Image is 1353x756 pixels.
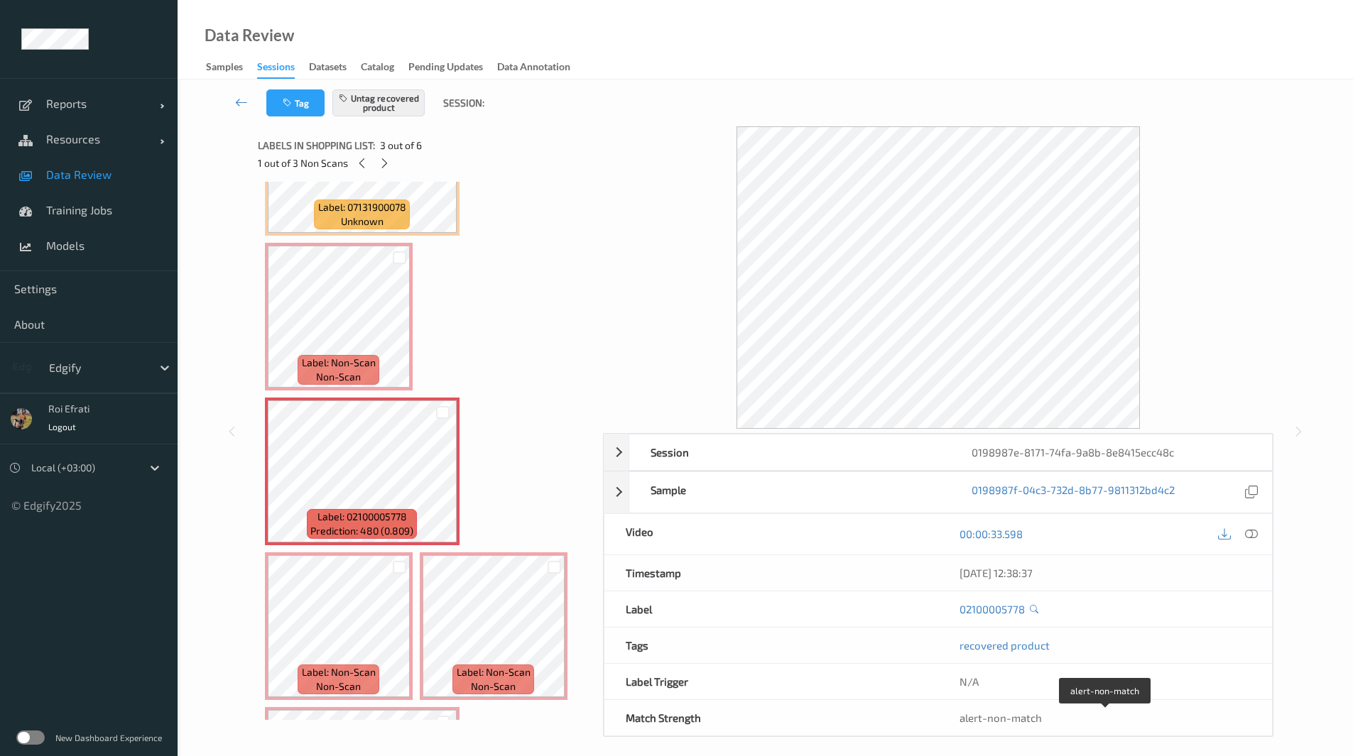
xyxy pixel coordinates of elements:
[258,138,375,153] span: Labels in shopping list:
[206,57,257,77] a: Samples
[629,472,950,513] div: Sample
[316,679,361,694] span: non-scan
[972,483,1175,502] a: 0198987f-04c3-732d-8b77-9811312bd4c2
[497,57,585,77] a: Data Annotation
[604,471,1273,513] div: Sample0198987f-04c3-732d-8b77-9811312bd4c2
[310,524,413,538] span: Prediction: 480 (0.809)
[316,370,361,384] span: non-scan
[309,57,361,77] a: Datasets
[258,154,593,172] div: 1 out of 3 Non Scans
[257,60,295,79] div: Sessions
[380,138,422,153] span: 3 out of 6
[317,510,407,524] span: Label: 02100005778
[950,434,1271,470] div: 0198987e-8171-74fa-9a8b-8e8415ecc48c
[960,566,1251,580] div: [DATE] 12:38:37
[960,527,1023,541] a: 00:00:33.598
[497,60,570,77] div: Data Annotation
[629,434,950,470] div: Session
[205,28,294,43] div: Data Review
[471,679,516,694] span: non-scan
[457,665,531,679] span: Label: Non-Scan
[604,434,1273,471] div: Session0198987e-8171-74fa-9a8b-8e8415ecc48c
[443,96,484,110] span: Session:
[318,200,406,214] span: Label: 07131900078
[341,214,384,229] span: unknown
[361,57,408,77] a: Catalog
[604,700,938,735] div: Match Strength
[302,356,376,370] span: Label: Non-Scan
[309,60,347,77] div: Datasets
[257,57,309,79] a: Sessions
[266,89,325,116] button: Tag
[604,628,938,663] div: Tags
[408,60,483,77] div: Pending Updates
[361,60,394,77] div: Catalog
[604,514,938,554] div: Video
[332,89,425,116] button: Untag recovered product
[604,591,938,627] div: Label
[408,57,497,77] a: Pending Updates
[960,711,1251,725] div: alert-non-match
[604,664,938,699] div: Label Trigger
[960,602,1025,616] a: 02100005778
[302,665,376,679] span: Label: Non-Scan
[960,639,1050,652] span: recovered product
[206,60,243,77] div: Samples
[938,664,1272,699] div: N/A
[604,555,938,591] div: Timestamp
